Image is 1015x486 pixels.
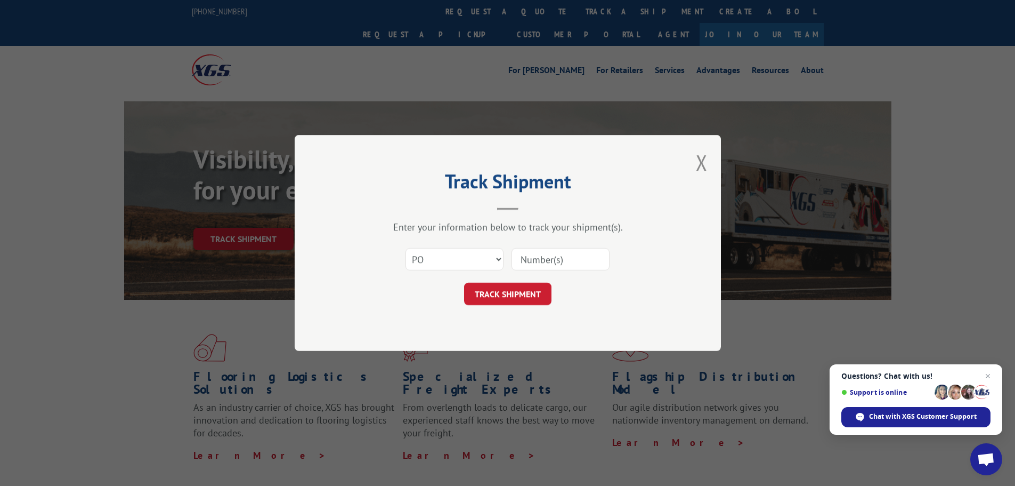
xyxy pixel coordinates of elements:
span: Support is online [841,388,931,396]
span: Chat with XGS Customer Support [869,412,977,421]
span: Close chat [981,370,994,383]
span: Questions? Chat with us! [841,372,990,380]
button: TRACK SHIPMENT [464,283,551,305]
button: Close modal [696,148,708,177]
div: Chat with XGS Customer Support [841,407,990,427]
h2: Track Shipment [348,174,668,194]
input: Number(s) [511,248,610,270]
div: Enter your information below to track your shipment(s). [348,221,668,233]
div: Open chat [970,443,1002,475]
